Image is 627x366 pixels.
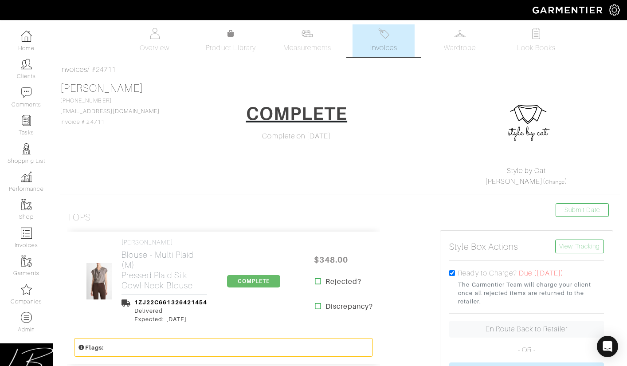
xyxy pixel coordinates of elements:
[21,115,32,126] img: reminder-icon-8004d30b9f0a5d33ae49ab947aed9ed385cf756f9e5892f1edd6e32f2345188e.png
[555,240,604,253] a: View Tracking
[21,312,32,323] img: custom-products-icon-6973edde1b6c6774590e2ad28d3d057f2f42decad08aa0e48061009ba2575b3a.png
[86,263,113,300] img: SbUmJw7vM8vwsRqat2Fj5d1p
[240,100,353,131] a: COMPLETE
[370,43,397,53] span: Invoices
[458,268,517,279] label: Ready to Charge?
[149,28,160,39] img: basicinfo-40fd8af6dae0f16599ec9e87c0ef1c0a1fdea2edbe929e3d69a839185d80c458.svg
[507,167,546,175] a: Style by Cat
[304,250,357,269] span: $348.00
[519,269,564,277] span: Due ([DATE])
[556,203,609,217] a: Submit Date
[455,28,466,39] img: wardrobe-487a4870c1b7c33e795ec22d11cfc2ed9d08956e64fb3008fe2437562e282088.svg
[597,336,618,357] div: Open Intercom Messenger
[206,43,256,53] span: Product Library
[545,179,565,185] a: Change
[353,24,415,57] a: Invoices
[505,24,567,57] a: Look Books
[21,284,32,295] img: companies-icon-14a0f246c7e91f24465de634b560f0151b0cc5c9ce11af5fac52e6d7d6371812.png
[458,280,604,306] small: The Garmentier Team will charge your client once all rejected items are returned to the retailer.
[246,103,347,124] h1: COMPLETE
[531,28,542,39] img: todo-9ac3debb85659649dc8f770b8b6100bb5dab4b48dedcbae339e5042a72dfd3cc.svg
[485,177,543,185] a: [PERSON_NAME]
[21,171,32,182] img: graph-8b7af3c665d003b59727f371ae50e7771705bf0c487971e6e97d053d13c5068d.png
[121,239,207,246] h4: [PERSON_NAME]
[121,239,207,291] a: [PERSON_NAME] Blouse - Multi Plaid (M)Pressed Plaid Silk Cowl-Neck Blouse
[60,83,143,94] a: [PERSON_NAME]
[528,2,609,18] img: garmentier-logo-header-white-b43fb05a5012e4ada735d5af1a66efaba907eab6374d6393d1fbf88cb4ef424d.png
[21,59,32,70] img: clients-icon-6bae9207a08558b7cb47a8932f037763ab4055f8c8b6bfacd5dc20c3e0201464.png
[449,345,604,355] p: - OR -
[302,28,313,39] img: measurements-466bbee1fd09ba9460f595b01e5d73f9e2bff037440d3c8f018324cb6cdf7a4a.svg
[60,98,160,125] span: [PHONE_NUMBER] Invoice # 24711
[134,299,207,306] a: 1ZJ22C661326421454
[443,165,609,187] div: ( )
[609,4,620,16] img: gear-icon-white-bd11855cb880d31180b6d7d6211b90ccbf57a29d726f0c71d8c61bd08dd39cc2.png
[283,43,332,53] span: Measurements
[227,277,280,285] a: COMPLETE
[21,31,32,42] img: dashboard-icon-dbcd8f5a0b271acd01030246c82b418ddd0df26cd7fceb0bd07c9910d44c42f6.png
[429,24,491,57] a: Wardrobe
[449,241,518,252] h5: Style Box Actions
[21,256,32,267] img: garments-icon-b7da505a4dc4fd61783c78ac3ca0ef83fa9d6f193b1c9dc38574b1d14d53ca28.png
[21,143,32,154] img: stylists-icon-eb353228a002819b7ec25b43dbf5f0378dd9e0616d9560372ff212230b889e62.png
[276,24,339,57] a: Measurements
[378,28,389,39] img: orders-27d20c2124de7fd6de4e0e44c1d41de31381a507db9b33961299e4e07d508b8c.svg
[134,315,207,323] div: Expected: [DATE]
[21,228,32,239] img: orders-icon-0abe47150d42831381b5fb84f609e132dff9fe21cb692f30cb5eec754e2cba89.png
[210,131,384,142] div: Complete on [DATE]
[60,108,160,114] a: [EMAIL_ADDRESS][DOMAIN_NAME]
[227,275,280,287] span: COMPLETE
[200,28,262,53] a: Product Library
[325,276,361,287] strong: Rejected?
[449,321,604,338] a: En Route Back to Retailer
[444,43,476,53] span: Wardrobe
[124,24,186,57] a: Overview
[517,43,556,53] span: Look Books
[134,307,207,315] div: Delivered
[60,64,620,75] div: / #24711
[21,199,32,210] img: garments-icon-b7da505a4dc4fd61783c78ac3ca0ef83fa9d6f193b1c9dc38574b1d14d53ca28.png
[21,87,32,98] img: comment-icon-a0a6a9ef722e966f86d9cbdc48e553b5cf19dbc54f86b18d962a5391bc8f6eb6.png
[60,66,87,74] a: Invoices
[67,212,91,223] h3: Tops
[506,103,550,148] img: sqfhH5ujEUJVgHNqKcjwS58U.jpg
[140,43,169,53] span: Overview
[325,301,373,312] strong: Discrepancy?
[78,344,104,351] small: Flags:
[121,250,207,291] h2: Blouse - Multi Plaid (M) Pressed Plaid Silk Cowl-Neck Blouse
